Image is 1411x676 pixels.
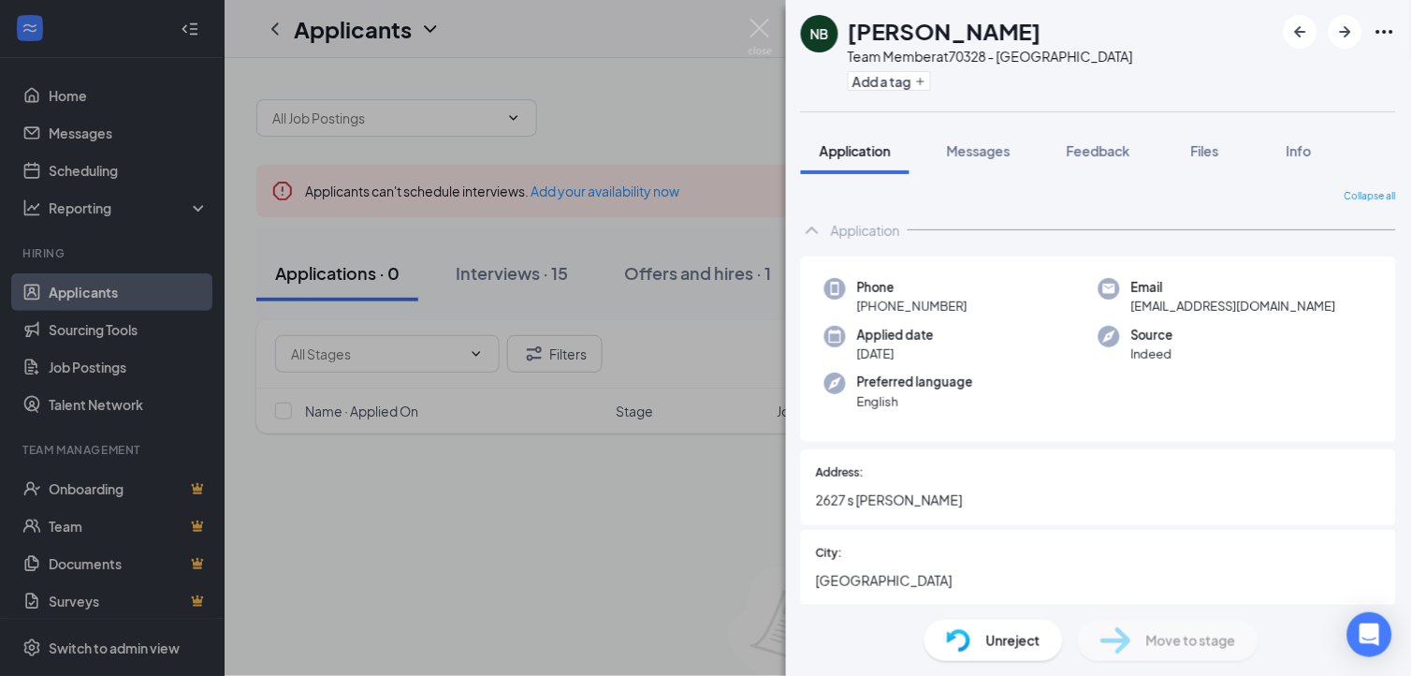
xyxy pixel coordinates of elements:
span: Collapse all [1345,189,1396,204]
span: [GEOGRAPHIC_DATA] [816,570,1381,591]
span: Feedback [1067,142,1130,159]
span: Unreject [986,630,1040,651]
span: [DATE] [857,345,934,363]
span: Info [1287,142,1312,159]
div: Open Intercom Messenger [1347,612,1392,657]
span: Address: [816,464,864,482]
button: ArrowRight [1329,15,1362,49]
span: [PHONE_NUMBER] [857,297,967,316]
span: Application [820,142,891,159]
div: Application [831,221,900,240]
span: Source [1131,326,1173,345]
svg: ArrowLeftNew [1289,21,1312,43]
button: PlusAdd a tag [848,71,931,91]
span: English [857,392,973,411]
span: Move to stage [1146,630,1236,651]
span: City: [816,545,842,563]
span: Files [1191,142,1219,159]
span: Email [1131,278,1336,297]
div: NB [810,24,829,43]
span: Preferred language [857,373,973,391]
span: Applied date [857,326,934,345]
button: ArrowLeftNew [1284,15,1317,49]
span: Phone [857,278,967,297]
svg: Ellipses [1374,21,1396,43]
span: Messages [947,142,1011,159]
svg: ArrowRight [1334,21,1357,43]
svg: Plus [915,76,926,87]
svg: ChevronUp [801,219,823,242]
span: 2627 s [PERSON_NAME] [816,490,1381,510]
div: Team Member at 70328 - [GEOGRAPHIC_DATA] [848,47,1133,66]
span: Indeed [1131,345,1173,363]
span: [EMAIL_ADDRESS][DOMAIN_NAME] [1131,297,1336,316]
h1: [PERSON_NAME] [848,15,1041,47]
